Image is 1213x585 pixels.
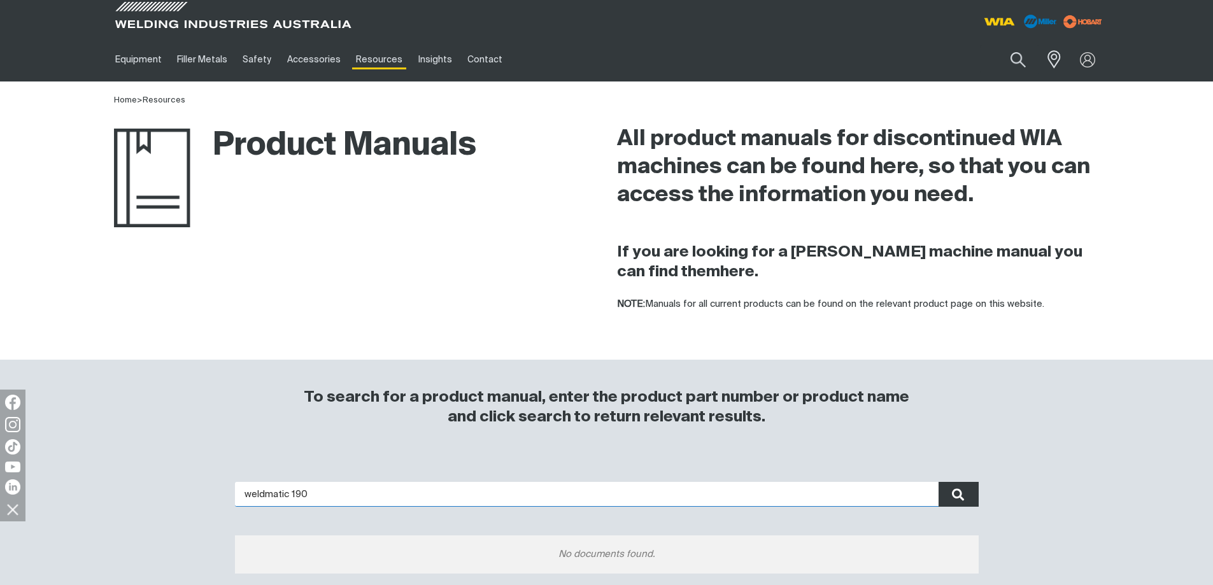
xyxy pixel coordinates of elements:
[348,38,410,81] a: Resources
[169,38,235,81] a: Filler Metals
[5,439,20,455] img: TikTok
[108,38,169,81] a: Equipment
[137,96,143,104] span: >
[280,38,348,81] a: Accessories
[460,38,510,81] a: Contact
[1060,12,1106,31] img: miller
[5,417,20,432] img: Instagram
[2,498,24,520] img: hide socials
[617,244,1082,279] strong: If you are looking for a [PERSON_NAME] machine manual you can find them
[108,38,856,81] nav: Main
[720,264,758,279] a: here.
[5,479,20,495] img: LinkedIn
[5,462,20,472] img: YouTube
[235,482,979,507] input: Enter search...
[617,297,1100,312] p: Manuals for all current products can be found on the relevant product page on this website.
[617,299,645,309] strong: NOTE:
[299,388,915,427] h3: To search for a product manual, enter the product part number or product name and click search to...
[980,45,1039,74] input: Product name or item number...
[997,45,1040,74] button: Search products
[114,125,476,167] h1: Product Manuals
[143,96,185,104] a: Resources
[114,96,137,104] a: Home
[410,38,459,81] a: Insights
[235,38,279,81] a: Safety
[5,395,20,410] img: Facebook
[235,535,979,574] div: No documents found.
[617,125,1100,209] h2: All product manuals for discontinued WIA machines can be found here, so that you can access the i...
